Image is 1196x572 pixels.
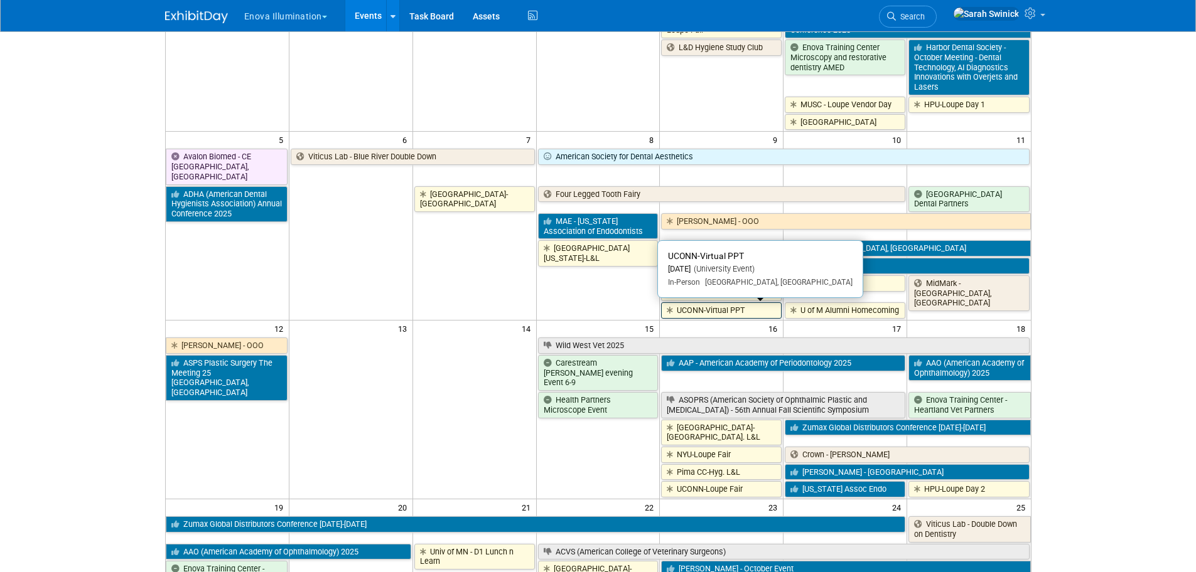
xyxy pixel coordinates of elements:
a: Pima CC-Hyg. L&L [661,464,782,480]
a: AAO (American Academy of Ophthalmology) 2025 [166,544,411,560]
span: (University Event) [691,264,755,273]
a: HPU-Loupe Day 1 [908,97,1029,113]
a: UCONN-Virtual PPT [661,302,782,319]
a: MUSC - Loupe Vendor Day [785,97,905,113]
span: 8 [648,132,659,147]
span: 15 [644,320,659,336]
span: 5 [277,132,289,147]
a: MidMark - [GEOGRAPHIC_DATA], [GEOGRAPHIC_DATA] [908,275,1029,311]
span: 18 [1015,320,1031,336]
span: 11 [1015,132,1031,147]
a: Carestream [PERSON_NAME] evening Event 6-9 [538,355,659,391]
a: Four Legged Tooth Fairy [538,186,906,203]
a: Search [879,6,937,28]
span: 23 [767,499,783,515]
span: 25 [1015,499,1031,515]
span: 14 [520,320,536,336]
span: UCONN-Virtual PPT [668,251,744,261]
span: 22 [644,499,659,515]
span: 24 [891,499,907,515]
a: ASOPRS (American Society of Ophthalmic Plastic and [MEDICAL_DATA]) - 56th Annual Fall Scientific ... [661,392,905,418]
a: [PERSON_NAME] - OOO [661,213,1030,230]
a: [GEOGRAPHIC_DATA][US_STATE]-L&L [538,240,659,266]
a: Zumax Global Distributors Conference [DATE]-[DATE] [166,516,906,532]
a: Univ of MN - D1 Lunch n Learn [414,544,535,569]
a: American Society for Dental Aesthetics [538,149,1030,165]
a: AAP - American Academy of Periodontology 2025 [661,355,905,371]
span: 10 [891,132,907,147]
a: Zumax Global Distributors Conference [DATE]-[DATE] [785,420,1030,436]
span: 16 [767,320,783,336]
a: [GEOGRAPHIC_DATA]-[GEOGRAPHIC_DATA] [414,186,535,212]
span: 21 [520,499,536,515]
a: [PERSON_NAME] - OOO [166,337,288,354]
a: U of M Alumni Homecoming [785,302,905,319]
span: 12 [273,320,289,336]
img: ExhibitDay [165,11,228,23]
a: AAO (American Academy of Ophthalmology) 2025 [908,355,1030,381]
a: [GEOGRAPHIC_DATA] [785,114,905,130]
div: [DATE] [668,264,853,275]
a: Viticus Lab - Double Down on Dentistry [908,516,1030,542]
span: 19 [273,499,289,515]
span: 6 [401,132,412,147]
span: 20 [397,499,412,515]
a: Crown - [PERSON_NAME] [785,447,1029,463]
span: In-Person [668,278,700,287]
img: Sarah Swinick [953,7,1020,21]
a: NYU-Loupe Fair [661,447,782,463]
a: [GEOGRAPHIC_DATA] Dental Partners [908,186,1029,212]
a: Viticus Lab - Blue River Double Down [291,149,535,165]
a: Enova Training Center Microscopy and restorative dentistry AMED [785,40,905,75]
span: 7 [525,132,536,147]
a: Wild West Vet 2025 [538,337,1030,354]
span: 13 [397,320,412,336]
a: Enova Training Center - Heartland Vet Partners [908,392,1030,418]
a: Health Partners Microscope Event [538,392,659,418]
a: [PERSON_NAME] - [GEOGRAPHIC_DATA] [785,464,1029,480]
a: [GEOGRAPHIC_DATA]-[GEOGRAPHIC_DATA]. L&L [661,420,782,445]
a: MAE - [US_STATE] Association of Endodontists [538,213,659,239]
a: L&D Hygiene Study Club [661,40,782,56]
a: [US_STATE] Assoc Endo [785,481,905,497]
a: Avalon Biomed - CE [GEOGRAPHIC_DATA], [GEOGRAPHIC_DATA] [166,149,288,184]
a: ACVS (American College of Veterinary Surgeons) [538,544,1030,560]
a: UCONN-Loupe Fair [661,481,782,497]
a: ADHA (American Dental Hygienists Association) Annual Conference 2025 [166,186,288,222]
a: Harbor Dental Society - October Meeting - Dental Technology, AI Diagnostics Innovations with Over... [908,40,1029,95]
a: HPU-Loupe Day 2 [908,481,1029,497]
span: Search [896,12,925,21]
span: 17 [891,320,907,336]
a: ASPS Plastic Surgery The Meeting 25 [GEOGRAPHIC_DATA], [GEOGRAPHIC_DATA] [166,355,288,401]
span: 9 [772,132,783,147]
span: [GEOGRAPHIC_DATA], [GEOGRAPHIC_DATA] [700,278,853,287]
